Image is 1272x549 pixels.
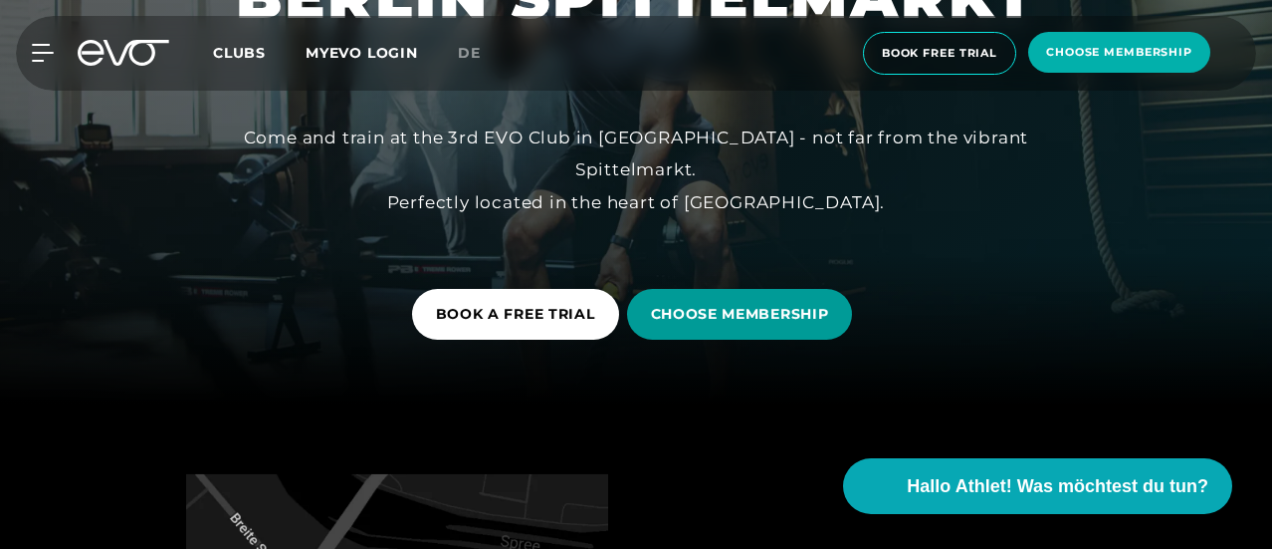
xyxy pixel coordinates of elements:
[458,42,505,65] a: de
[1046,44,1192,61] span: choose membership
[651,304,829,325] span: CHOOSE MEMBERSHIP
[907,473,1208,500] span: Hallo Athlet! Was möchtest du tun?
[213,43,306,62] a: Clubs
[306,44,418,62] a: MYEVO LOGIN
[436,304,595,325] span: BOOK A FREE TRIAL
[213,44,266,62] span: Clubs
[1022,32,1216,75] a: choose membership
[882,45,997,62] span: book free trial
[857,32,1022,75] a: book free trial
[458,44,481,62] span: de
[627,274,861,355] a: CHOOSE MEMBERSHIP
[412,274,627,355] a: BOOK A FREE TRIAL
[188,122,1084,218] div: Come and train at the 3rd EVO Club in [GEOGRAPHIC_DATA] - not far from the vibrant Spittelmarkt. ...
[843,458,1232,514] button: Hallo Athlet! Was möchtest du tun?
